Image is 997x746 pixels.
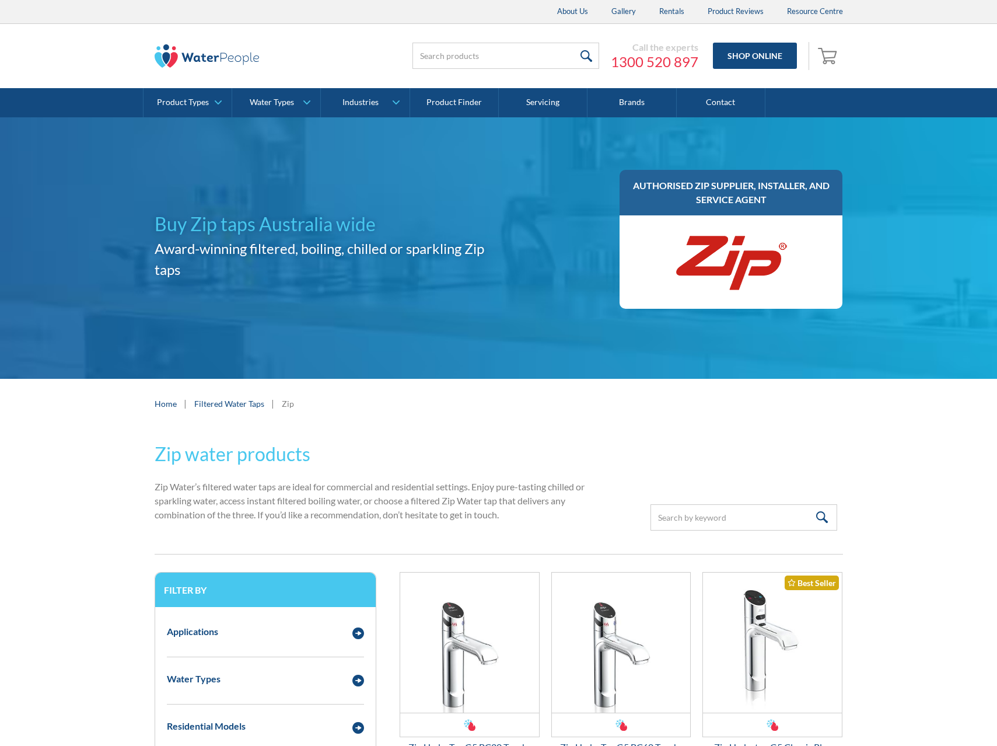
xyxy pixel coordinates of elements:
[552,573,691,713] img: Zip HydroTap G5 BC60 Touch-Free Wave Boiling and Chilled
[677,88,765,117] a: Contact
[818,46,840,65] img: shopping cart
[164,584,367,595] h3: Filter by
[194,398,264,410] a: Filtered Water Taps
[342,97,379,107] div: Industries
[144,88,232,117] a: Product Types
[815,42,843,70] a: Open empty cart
[155,398,177,410] a: Home
[611,53,698,71] a: 1300 520 897
[183,396,188,410] div: |
[155,210,494,238] h1: Buy Zip taps Australia wide
[631,179,831,207] h3: AUTHORISED ZIP SUPPLIER, INSTALLER, AND SERVICE AGENT
[410,88,499,117] a: Product Finder
[785,576,839,590] div: Best Seller
[155,238,494,280] h2: Award-winning filtered, boiling, chilled or sparkling Zip taps
[167,625,218,639] div: Applications
[250,97,294,107] div: Water Types
[321,88,409,117] a: Industries
[155,480,613,522] p: Zip Water’s filtered water taps are ideal for commercial and residential settings. Enjoy pure-tas...
[270,396,276,410] div: |
[611,41,698,53] div: Call the experts
[155,440,613,468] h2: Zip water products
[713,43,797,69] a: Shop Online
[167,672,221,686] div: Water Types
[282,398,294,410] div: Zip
[412,43,599,69] input: Search products
[650,504,837,531] input: Search by keyword
[232,88,320,117] a: Water Types
[157,97,209,107] div: Product Types
[499,88,587,117] a: Servicing
[167,719,246,733] div: Residential Models
[703,573,842,713] img: Zip Hydrotap G5 Classic Plus Boiling & Chilled (Residential)
[400,573,539,713] img: Zip HydroTap G5 BC20 Touch-Free Wave Boiling and Chilled
[155,44,260,68] img: The Water People
[587,88,676,117] a: Brands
